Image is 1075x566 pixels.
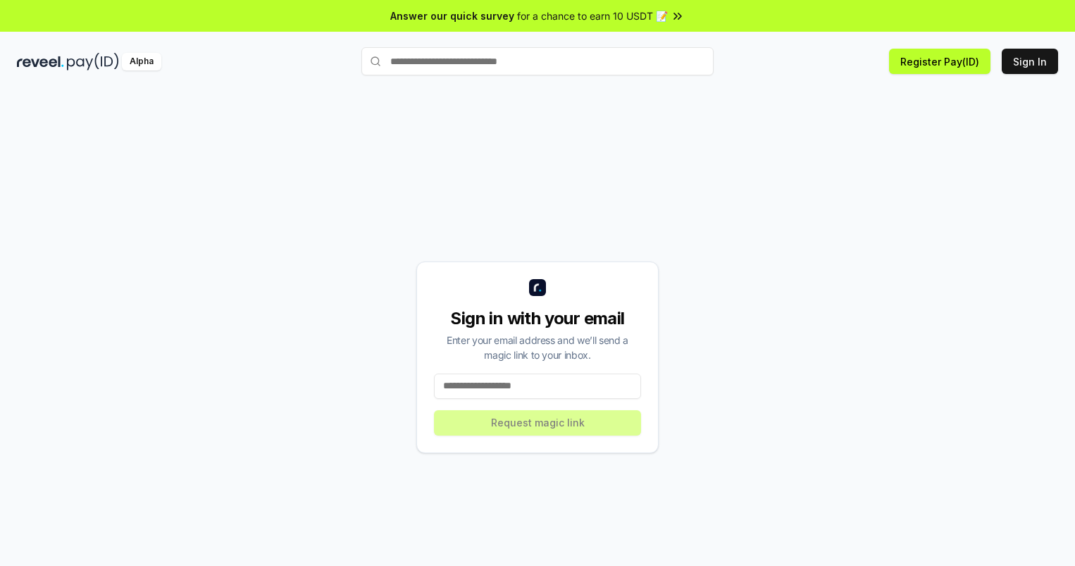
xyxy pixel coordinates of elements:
span: for a chance to earn 10 USDT 📝 [517,8,668,23]
img: logo_small [529,279,546,296]
div: Alpha [122,53,161,70]
img: pay_id [67,53,119,70]
button: Sign In [1002,49,1058,74]
div: Sign in with your email [434,307,641,330]
img: reveel_dark [17,53,64,70]
button: Register Pay(ID) [889,49,990,74]
span: Answer our quick survey [390,8,514,23]
div: Enter your email address and we’ll send a magic link to your inbox. [434,333,641,362]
